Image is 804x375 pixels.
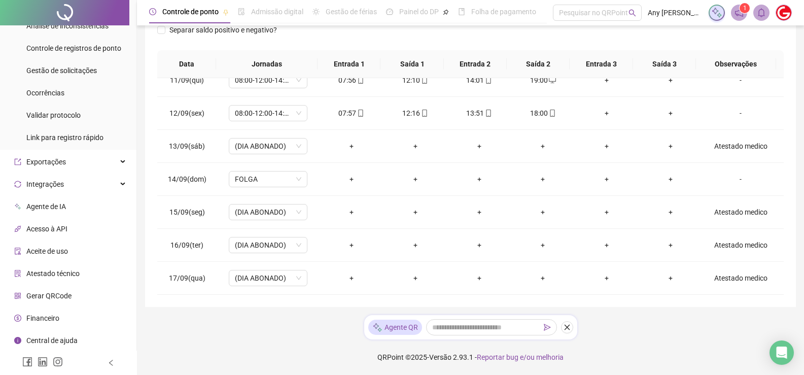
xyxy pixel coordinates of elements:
div: + [392,272,439,284]
div: + [583,75,631,86]
span: facebook [22,357,32,367]
div: + [647,141,694,152]
span: Exportações [26,158,66,166]
span: book [458,8,465,15]
th: Saída 2 [507,50,570,78]
div: 14:01 [456,75,503,86]
span: 14/09(dom) [168,175,206,183]
div: - [711,108,771,119]
span: export [14,158,21,165]
div: 07:57 [328,108,375,119]
div: 12:10 [392,75,439,86]
span: (DIA ABONADO) [235,270,301,286]
span: api [14,225,21,232]
div: + [392,207,439,218]
span: (DIA ABONADO) [235,237,301,253]
div: + [647,272,694,284]
th: Jornadas [216,50,318,78]
span: Any [PERSON_NAME] [648,7,703,18]
span: Controle de registros de ponto [26,44,121,52]
span: pushpin [443,9,449,15]
span: 16/09(ter) [170,241,203,249]
span: (DIA ABONADO) [235,139,301,154]
span: file-done [238,8,245,15]
div: + [583,207,631,218]
div: + [328,207,375,218]
div: + [583,174,631,185]
span: Gestão de férias [326,8,377,16]
div: + [456,174,503,185]
div: + [647,240,694,251]
span: clock-circle [149,8,156,15]
span: Financeiro [26,314,59,322]
div: + [583,141,631,152]
span: Integrações [26,180,64,188]
span: close [564,324,571,331]
img: sparkle-icon.fc2bf0ac1784a2077858766a79e2daf3.svg [372,322,382,333]
div: + [583,108,631,119]
span: Gestão de solicitações [26,66,97,75]
span: Folha de pagamento [471,8,536,16]
div: + [519,240,567,251]
div: + [328,240,375,251]
span: 15/09(seg) [169,208,205,216]
span: bell [757,8,766,17]
div: + [392,240,439,251]
div: + [392,174,439,185]
div: + [583,240,631,251]
div: - [711,75,771,86]
span: audit [14,248,21,255]
span: mobile [484,77,492,84]
span: dollar [14,315,21,322]
div: + [647,174,694,185]
div: + [328,141,375,152]
th: Data [157,50,216,78]
div: 18:00 [519,108,567,119]
span: info-circle [14,337,21,344]
div: 12:16 [392,108,439,119]
span: linkedin [38,357,48,367]
img: 64933 [776,5,791,20]
span: Reportar bug e/ou melhoria [477,353,564,361]
th: Entrada 1 [318,50,380,78]
div: + [328,174,375,185]
span: instagram [53,357,63,367]
span: dashboard [386,8,393,15]
span: mobile [420,110,428,117]
div: Agente QR [368,320,422,335]
span: 11/09(qui) [170,76,204,84]
span: Gerar QRCode [26,292,72,300]
th: Saída 1 [380,50,443,78]
span: Central de ajuda [26,336,78,345]
th: Observações [696,50,776,78]
div: + [519,207,567,218]
span: 17/09(qua) [169,274,205,282]
span: Ocorrências [26,89,64,97]
div: + [456,272,503,284]
div: Atestado medico [711,207,771,218]
div: + [328,272,375,284]
span: 13/09(sáb) [169,142,205,150]
span: left [108,359,115,366]
span: Controle de ponto [162,8,219,16]
span: desktop [548,77,556,84]
span: 08:00-12:00-14:00-18:00 [235,73,301,88]
span: Observações [704,58,768,70]
span: Agente de IA [26,202,66,211]
span: mobile [356,110,364,117]
span: sun [312,8,320,15]
span: 12/09(sex) [169,109,204,117]
div: + [583,272,631,284]
div: 07:56 [328,75,375,86]
span: search [628,9,636,17]
th: Entrada 3 [570,50,633,78]
img: sparkle-icon.fc2bf0ac1784a2077858766a79e2daf3.svg [711,7,722,18]
span: send [544,324,551,331]
span: mobile [548,110,556,117]
span: Análise de inconsistências [26,22,109,30]
span: mobile [420,77,428,84]
div: + [647,207,694,218]
span: Link para registro rápido [26,133,103,142]
th: Entrada 2 [444,50,507,78]
span: Aceite de uso [26,247,68,255]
